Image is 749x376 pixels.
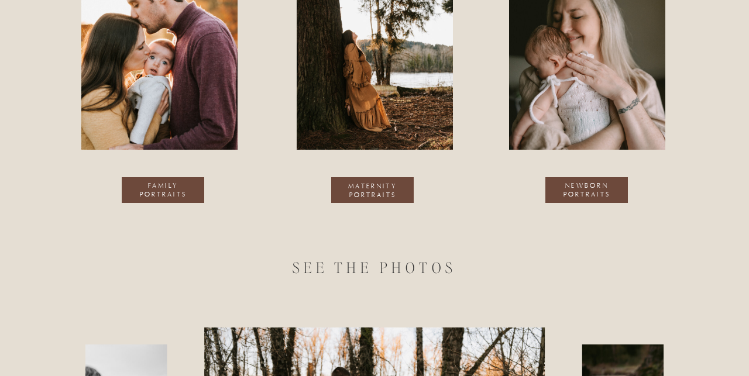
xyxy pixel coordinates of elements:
a: newborn portraits [554,182,620,200]
h3: see the photos [245,257,504,267]
a: maternity portraits [340,182,406,200]
a: family portraits [130,182,196,200]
